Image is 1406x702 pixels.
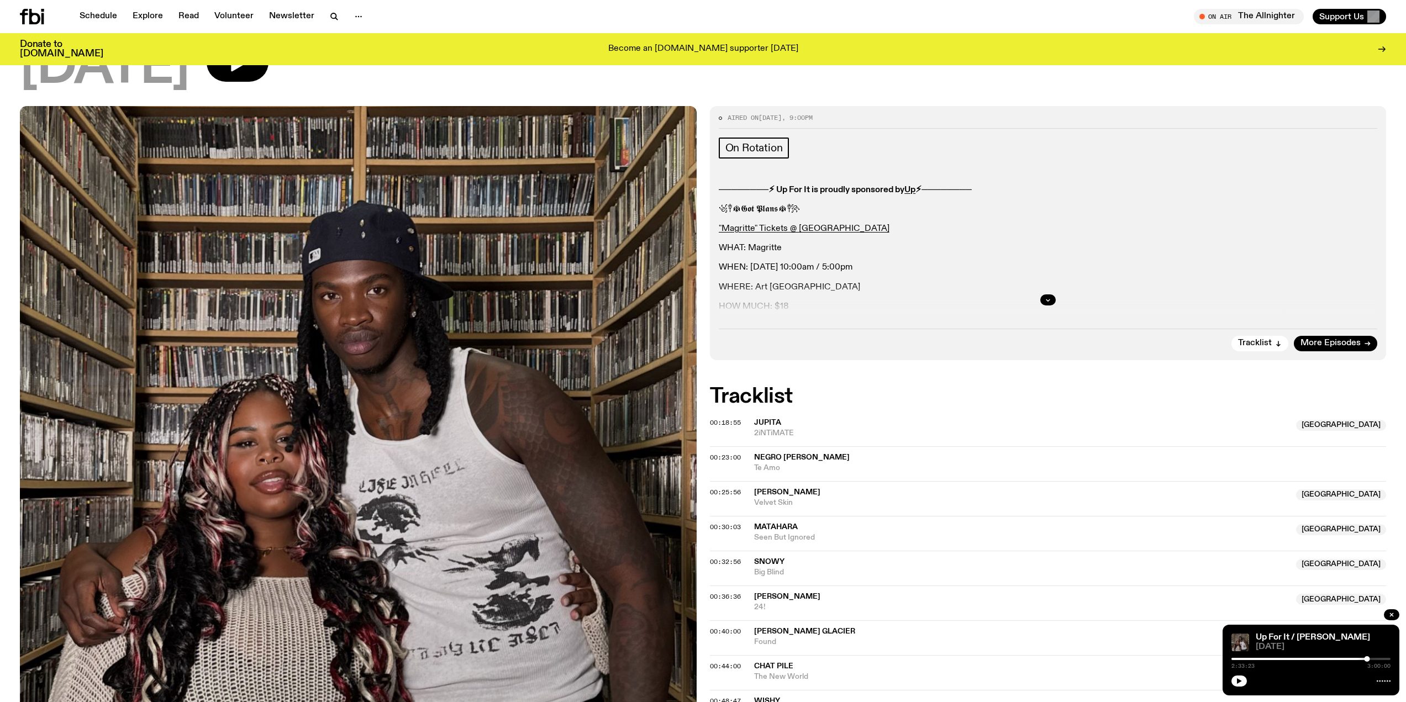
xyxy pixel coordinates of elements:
span: 00:25:56 [710,488,741,497]
button: 00:36:36 [710,594,741,600]
span: 00:30:03 [710,522,741,531]
span: 3:00:00 [1367,663,1391,669]
span: [DATE] [20,43,189,93]
span: 00:44:00 [710,662,741,671]
a: Explore [126,9,170,24]
span: Chat Pile [754,662,793,670]
span: [PERSON_NAME] Glacier [754,627,855,635]
button: 00:23:00 [710,455,741,461]
span: [DATE] [759,113,782,122]
a: Volunteer [208,9,260,24]
strong: ⚡︎ Up For It is proudly sponsored by [768,186,904,194]
h3: Donate to [DOMAIN_NAME] [20,40,103,59]
span: [DATE] [1256,643,1391,651]
span: 00:40:00 [710,627,741,636]
span: 00:36:36 [710,592,741,601]
span: Snowy [754,558,784,566]
a: On Rotation [719,138,789,159]
span: [GEOGRAPHIC_DATA] [1296,420,1386,431]
a: Up For It / [PERSON_NAME] [1256,633,1370,642]
strong: ⚡︎ [915,186,921,194]
button: 00:40:00 [710,629,741,635]
a: Schedule [73,9,124,24]
span: 00:18:55 [710,418,741,427]
p: ꧁༒☬𝕲𝖔𝖙 𝕻𝖑𝖆𝖓𝖘☬༒꧂ [719,204,1378,215]
a: Read [172,9,206,24]
span: More Episodes [1300,339,1361,347]
button: 00:30:03 [710,524,741,530]
span: JUPiTA [754,419,781,426]
span: [PERSON_NAME] [754,488,820,496]
span: On Rotation [725,142,783,154]
button: 00:25:56 [710,489,741,495]
p: WHAT: Magritte [719,243,1378,254]
button: On AirThe Allnighter [1194,9,1304,24]
span: , 9:00pm [782,113,813,122]
span: Support Us [1319,12,1364,22]
button: 00:32:56 [710,559,741,565]
span: The New World [754,672,1387,682]
p: ──────── ──────── [719,185,1378,196]
span: Seen But Ignored [754,532,1290,543]
span: Velvet Skin [754,498,1290,508]
span: Found [754,637,1387,647]
span: Matahara [754,523,798,531]
span: [GEOGRAPHIC_DATA] [1296,559,1386,570]
span: 24! [754,602,1290,613]
span: Aired on [728,113,759,122]
span: Tracklist [1238,339,1272,347]
span: [PERSON_NAME] [754,593,820,600]
span: 00:32:56 [710,557,741,566]
h2: Tracklist [710,387,1387,407]
a: "Magritte" Tickets @ [GEOGRAPHIC_DATA] [719,224,889,233]
button: 00:44:00 [710,663,741,669]
span: 2iNTiMATE [754,428,1290,439]
span: 2:33:23 [1231,663,1255,669]
button: 00:18:55 [710,420,741,426]
span: [GEOGRAPHIC_DATA] [1296,594,1386,605]
a: Newsletter [262,9,321,24]
a: Up [904,186,915,194]
span: Negro [PERSON_NAME] [754,453,850,461]
a: More Episodes [1294,336,1377,351]
span: [GEOGRAPHIC_DATA] [1296,524,1386,535]
span: Big Blind [754,567,1290,578]
span: [GEOGRAPHIC_DATA] [1296,489,1386,500]
span: 00:23:00 [710,453,741,462]
p: Become an [DOMAIN_NAME] supporter [DATE] [608,44,798,54]
button: Tracklist [1231,336,1288,351]
p: WHEN: [DATE] 10:00am / 5:00pm [719,262,1378,273]
span: Te Amo [754,463,1387,473]
button: Support Us [1313,9,1386,24]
